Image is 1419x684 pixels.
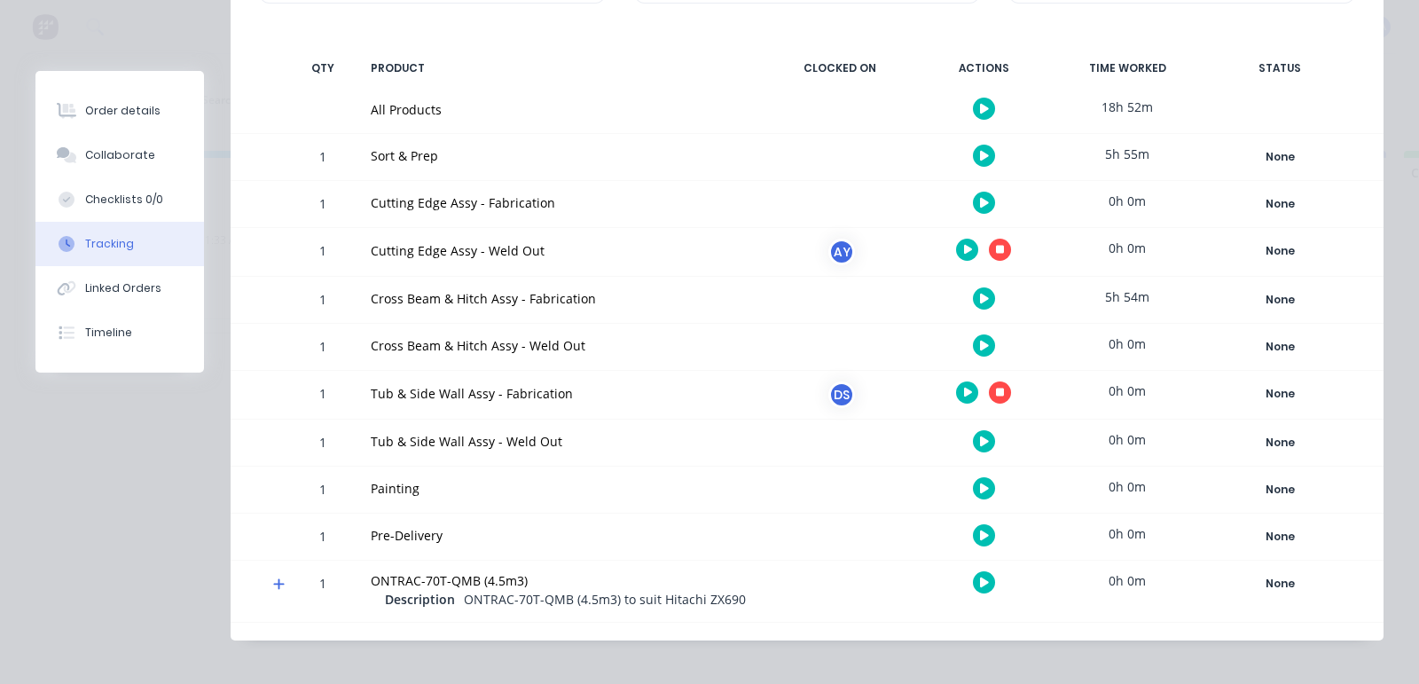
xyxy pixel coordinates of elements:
button: Checklists 0/0 [35,177,204,222]
div: 1 [296,422,349,466]
div: Tub & Side Wall Assy - Fabrication [371,384,752,403]
button: None [1215,239,1345,263]
div: None [1216,240,1344,263]
button: None [1215,430,1345,455]
button: None [1215,381,1345,406]
div: 0h 0m [1061,467,1194,507]
div: 1 [296,469,349,513]
button: None [1215,287,1345,312]
div: 1 [296,563,349,622]
div: 1 [296,373,349,419]
button: Order details [35,89,204,133]
span: Description [385,590,455,609]
button: None [1215,524,1345,549]
button: None [1215,334,1345,359]
div: Painting [371,479,752,498]
div: 18h 52m [1061,87,1194,127]
div: Cutting Edge Assy - Fabrication [371,193,752,212]
div: None [1216,431,1344,454]
div: None [1216,478,1344,501]
div: 0h 0m [1061,514,1194,554]
button: Tracking [35,222,204,266]
div: Timeline [85,325,132,341]
div: None [1216,145,1344,169]
div: None [1216,525,1344,548]
div: QTY [296,50,349,87]
div: Cross Beam & Hitch Assy - Weld Out [371,336,752,355]
div: 0h 0m [1061,371,1194,411]
div: Order details [85,103,161,119]
div: Cross Beam & Hitch Assy - Fabrication [371,289,752,308]
div: 1 [296,279,349,323]
div: 1 [296,326,349,370]
div: Cutting Edge Assy - Weld Out [371,241,752,260]
div: Sort & Prep [371,146,752,165]
div: 0h 0m [1061,561,1194,601]
div: None [1216,335,1344,358]
div: 0h 0m [1061,181,1194,221]
div: PRODUCT [360,50,763,87]
div: None [1216,382,1344,405]
button: Timeline [35,311,204,355]
div: 0h 0m [1061,228,1194,268]
div: Tracking [85,236,134,252]
div: 1 [296,184,349,227]
div: 5h 55m [1061,134,1194,174]
div: All Products [371,100,752,119]
div: 1 [296,231,349,276]
div: Pre-Delivery [371,526,752,545]
div: STATUS [1204,50,1355,87]
div: ONTRAC-70T-QMB (4.5m3) [371,571,752,590]
div: None [1216,288,1344,311]
div: Checklists 0/0 [85,192,163,208]
div: Collaborate [85,147,155,163]
button: None [1215,145,1345,169]
div: 1 [296,516,349,560]
div: 5h 54m [1061,277,1194,317]
button: None [1215,477,1345,502]
div: 1 [296,137,349,180]
div: 0h 0m [1061,324,1194,364]
div: Tub & Side Wall Assy - Weld Out [371,432,752,451]
div: ACTIONS [917,50,1050,87]
div: TIME WORKED [1061,50,1194,87]
div: AY [828,239,855,265]
div: DS [828,381,855,408]
button: None [1215,192,1345,216]
div: 0h 0m [1061,420,1194,460]
button: None [1215,571,1345,596]
div: None [1216,572,1344,595]
div: Linked Orders [85,280,161,296]
span: ONTRAC-70T-QMB (4.5m3) to suit Hitachi ZX690 [464,591,746,608]
div: None [1216,193,1344,216]
div: CLOCKED ON [773,50,906,87]
button: Collaborate [35,133,204,177]
button: Linked Orders [35,266,204,311]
